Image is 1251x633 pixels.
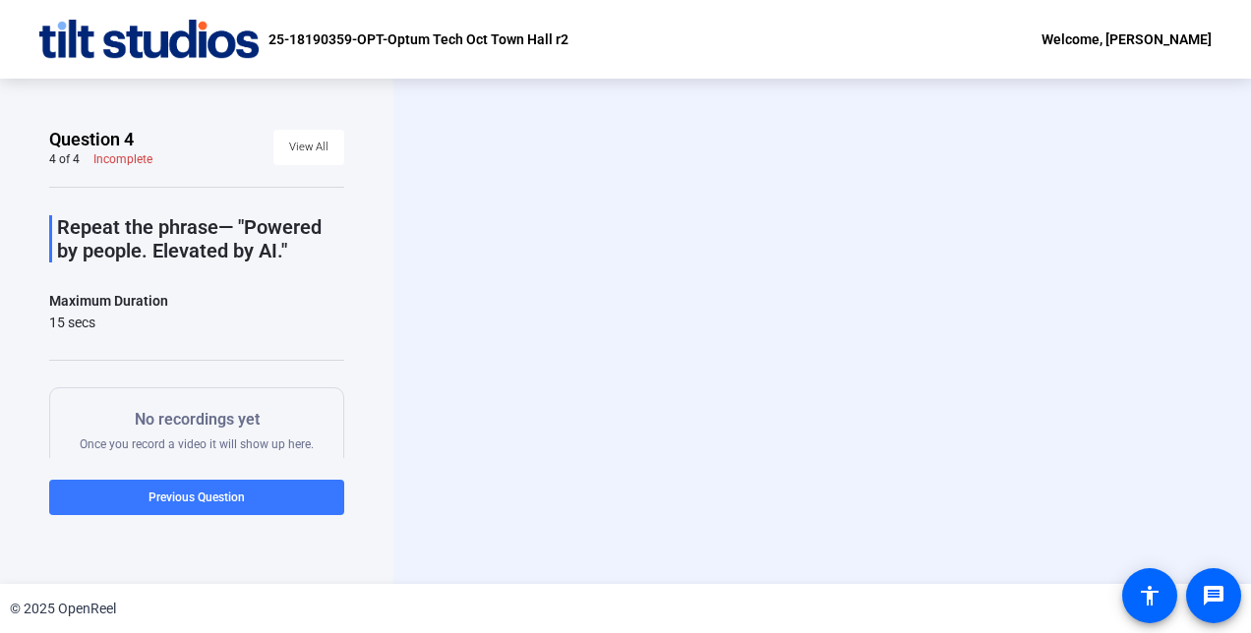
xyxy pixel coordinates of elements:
div: 4 of 4 [49,151,80,167]
p: Repeat the phrase— "Powered by people. Elevated by AI." [57,215,344,262]
mat-icon: accessibility [1138,584,1162,607]
img: OpenReel logo [39,20,259,59]
button: View All [273,130,344,165]
p: No recordings yet [80,408,314,432]
div: 15 secs [49,313,168,332]
div: © 2025 OpenReel [10,599,116,619]
div: Maximum Duration [49,289,168,313]
mat-icon: message [1202,584,1225,607]
div: Welcome, [PERSON_NAME] [1042,28,1212,51]
p: 25-18190359-OPT-Optum Tech Oct Town Hall r2 [268,28,568,51]
button: Previous Question [49,480,344,515]
span: View All [289,133,328,162]
div: Incomplete [93,151,152,167]
span: Question 4 [49,128,134,151]
span: Previous Question [149,490,245,504]
div: Once you record a video it will show up here. [80,408,314,452]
